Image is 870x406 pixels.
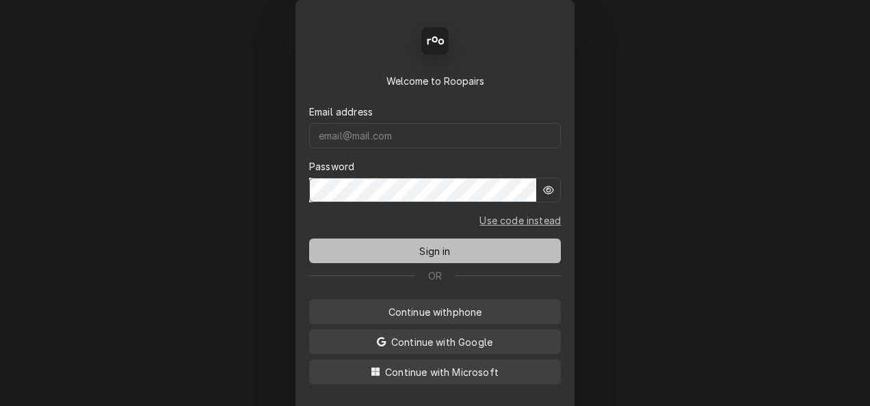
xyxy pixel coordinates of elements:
[479,213,561,228] a: Go to Email and code form
[309,239,561,263] button: Sign in
[386,305,485,319] span: Continue with phone
[382,365,501,379] span: Continue with Microsoft
[309,269,561,283] div: Or
[309,74,561,88] div: Welcome to Roopairs
[309,123,561,148] input: email@mail.com
[309,329,561,354] button: Continue with Google
[309,159,354,174] label: Password
[388,335,495,349] span: Continue with Google
[417,244,453,258] span: Sign in
[309,105,373,119] label: Email address
[309,299,561,324] button: Continue withphone
[309,360,561,384] button: Continue with Microsoft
